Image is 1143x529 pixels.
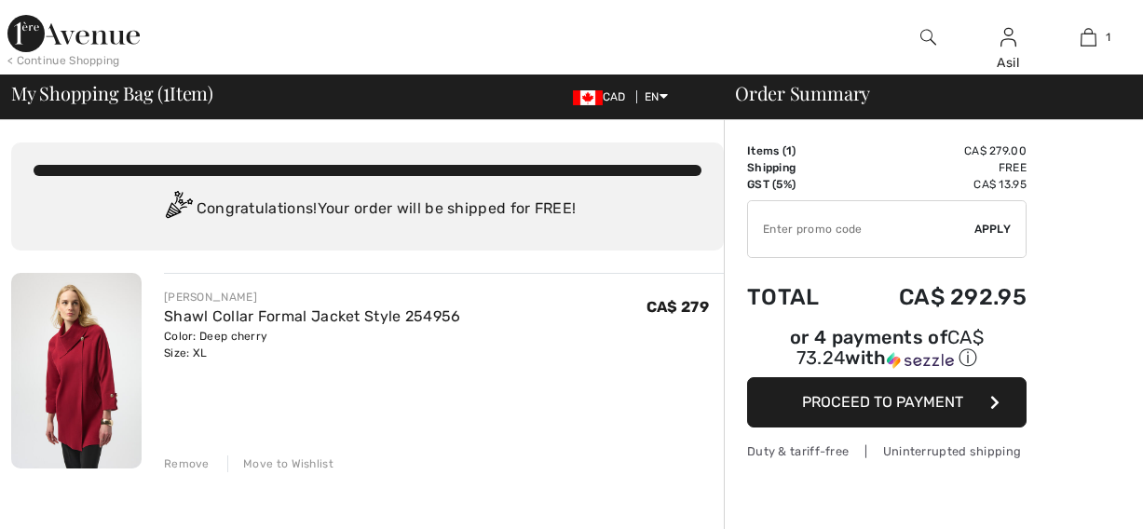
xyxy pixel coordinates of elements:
[747,265,848,329] td: Total
[786,144,792,157] span: 1
[713,84,1132,102] div: Order Summary
[164,307,461,325] a: Shawl Collar Formal Jacket Style 254956
[747,142,848,159] td: Items ( )
[848,265,1027,329] td: CA$ 292.95
[848,159,1027,176] td: Free
[7,52,120,69] div: < Continue Shopping
[1000,28,1016,46] a: Sign In
[887,352,954,369] img: Sezzle
[796,326,984,369] span: CA$ 73.24
[747,329,1027,377] div: or 4 payments ofCA$ 73.24withSezzle Click to learn more about Sezzle
[848,176,1027,193] td: CA$ 13.95
[1081,26,1096,48] img: My Bag
[163,79,170,103] span: 1
[848,142,1027,159] td: CA$ 279.00
[1106,29,1110,46] span: 1
[573,90,633,103] span: CAD
[159,191,197,228] img: Congratulation2.svg
[974,221,1012,237] span: Apply
[747,159,848,176] td: Shipping
[227,455,333,472] div: Move to Wishlist
[747,442,1027,460] div: Duty & tariff-free | Uninterrupted shipping
[1000,26,1016,48] img: My Info
[164,455,210,472] div: Remove
[645,90,668,103] span: EN
[747,176,848,193] td: GST (5%)
[7,15,140,52] img: 1ère Avenue
[164,328,461,361] div: Color: Deep cherry Size: XL
[34,191,701,228] div: Congratulations! Your order will be shipped for FREE!
[920,26,936,48] img: search the website
[646,298,709,316] span: CA$ 279
[11,84,213,102] span: My Shopping Bag ( Item)
[11,273,142,468] img: Shawl Collar Formal Jacket Style 254956
[747,377,1027,427] button: Proceed to Payment
[1049,26,1127,48] a: 1
[747,329,1027,371] div: or 4 payments of with
[802,393,963,411] span: Proceed to Payment
[748,201,974,257] input: Promo code
[969,53,1047,73] div: Asil
[573,90,603,105] img: Canadian Dollar
[164,289,461,305] div: [PERSON_NAME]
